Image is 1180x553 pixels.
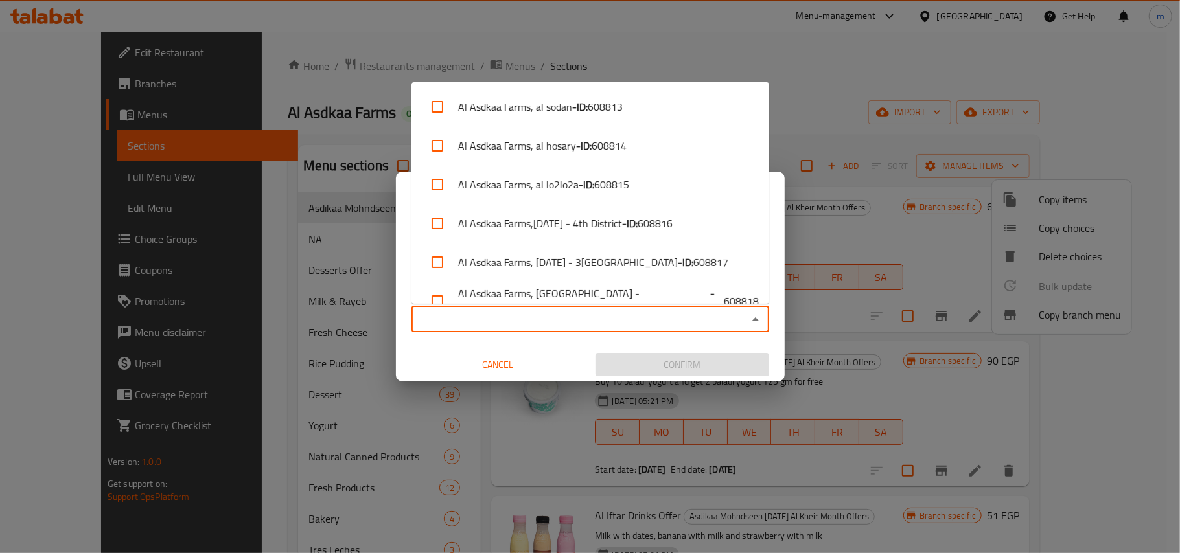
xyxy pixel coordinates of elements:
[622,216,638,231] b: - ID:
[588,99,623,115] span: 608813
[576,138,592,153] b: - ID:
[579,177,594,192] b: - ID:
[746,310,765,328] button: Close
[638,216,673,231] span: 608816
[411,204,769,243] li: Al Asdkaa Farms,[DATE] - 4th District
[724,293,759,309] span: 608818
[594,177,629,192] span: 608815
[592,138,627,153] span: 608814
[411,353,585,377] button: Cancel
[411,126,769,165] li: Al Asdkaa Farms, al hosary
[411,165,769,204] li: Al Asdkaa Farms, al lo2lo2a
[693,254,728,270] span: 608817
[411,243,769,282] li: Al Asdkaa Farms, [DATE] - 3[GEOGRAPHIC_DATA]
[572,99,588,115] b: - ID:
[411,87,769,126] li: Al Asdkaa Farms, al sodan
[417,357,580,373] span: Cancel
[678,254,693,270] b: - ID:
[710,286,724,317] b: - ID:
[411,282,769,321] li: Al Asdkaa Farms, [GEOGRAPHIC_DATA] - [GEOGRAPHIC_DATA] 13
